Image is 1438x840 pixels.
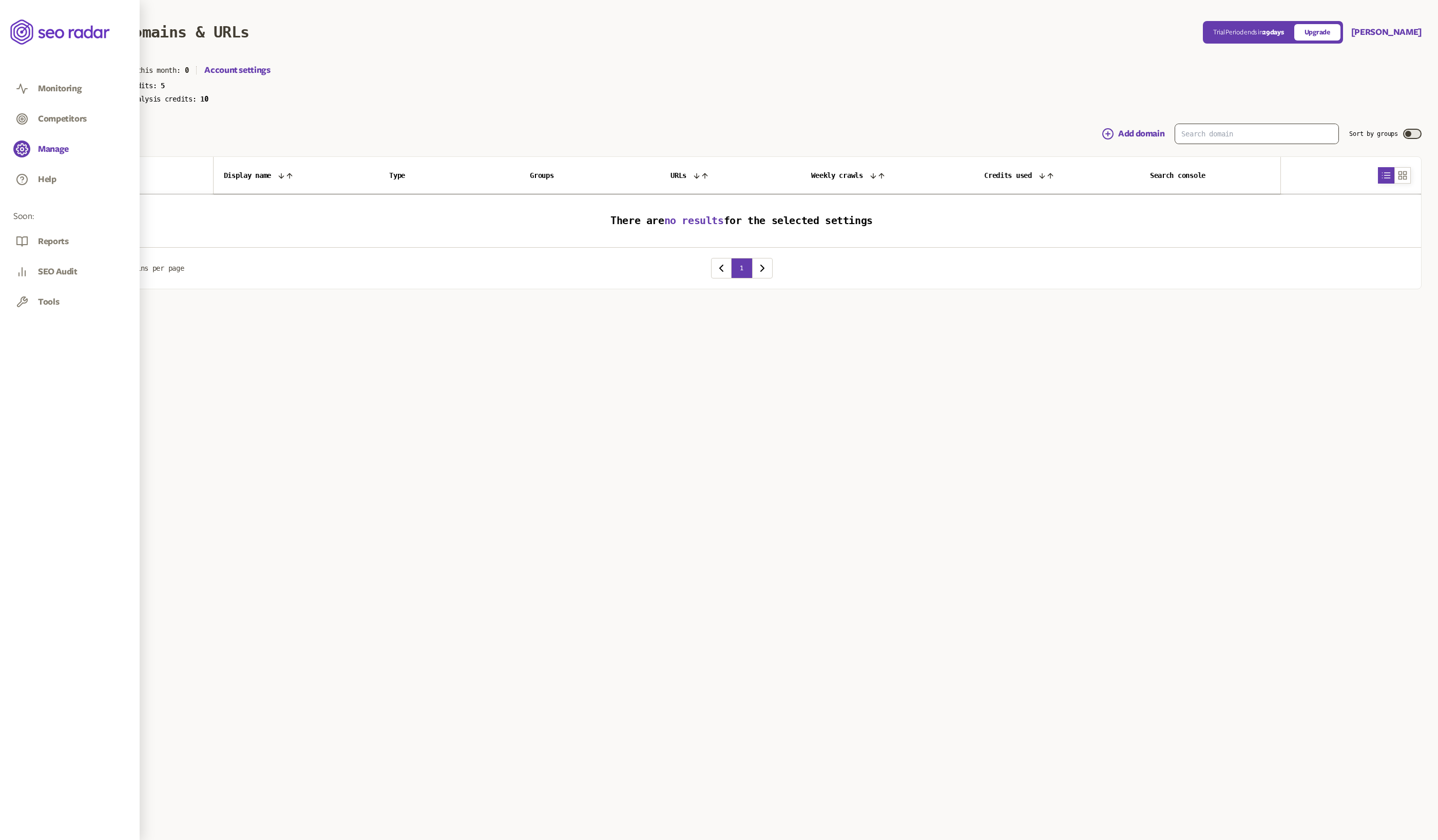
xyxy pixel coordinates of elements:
[62,95,1422,103] p: Remaining change analysis credits:
[62,82,1422,90] p: Remaining crawl credits:
[1150,171,1205,179] span: Search console
[161,82,165,90] span: 5
[1351,26,1422,38] button: [PERSON_NAME]
[38,174,56,185] button: Help
[670,171,686,179] span: URLs
[1213,28,1284,36] p: Trial Period ends in
[38,113,87,125] button: Competitors
[1175,124,1338,144] input: Search domain
[38,83,82,94] button: Monitoring
[200,95,208,103] span: 10
[13,211,126,223] span: Soon:
[204,64,270,76] a: Account settings
[984,171,1032,179] span: Credits used
[13,110,126,130] a: Competitors
[389,171,405,179] span: Type
[1102,128,1164,140] button: Add domain
[732,258,752,278] button: 1
[121,264,184,272] span: domains per page
[185,66,189,74] span: 0
[664,214,724,227] span: no results
[224,171,272,179] span: Display name
[1262,29,1283,36] span: 29 days
[811,171,862,179] span: Weekly crawls
[530,171,553,179] span: Groups
[38,144,69,155] button: Manage
[72,215,1411,227] h3: There are for the selected settings
[62,23,249,41] h1: Manage Domains & URLs
[1349,130,1398,138] label: Sort by groups
[1294,24,1340,41] a: Upgrade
